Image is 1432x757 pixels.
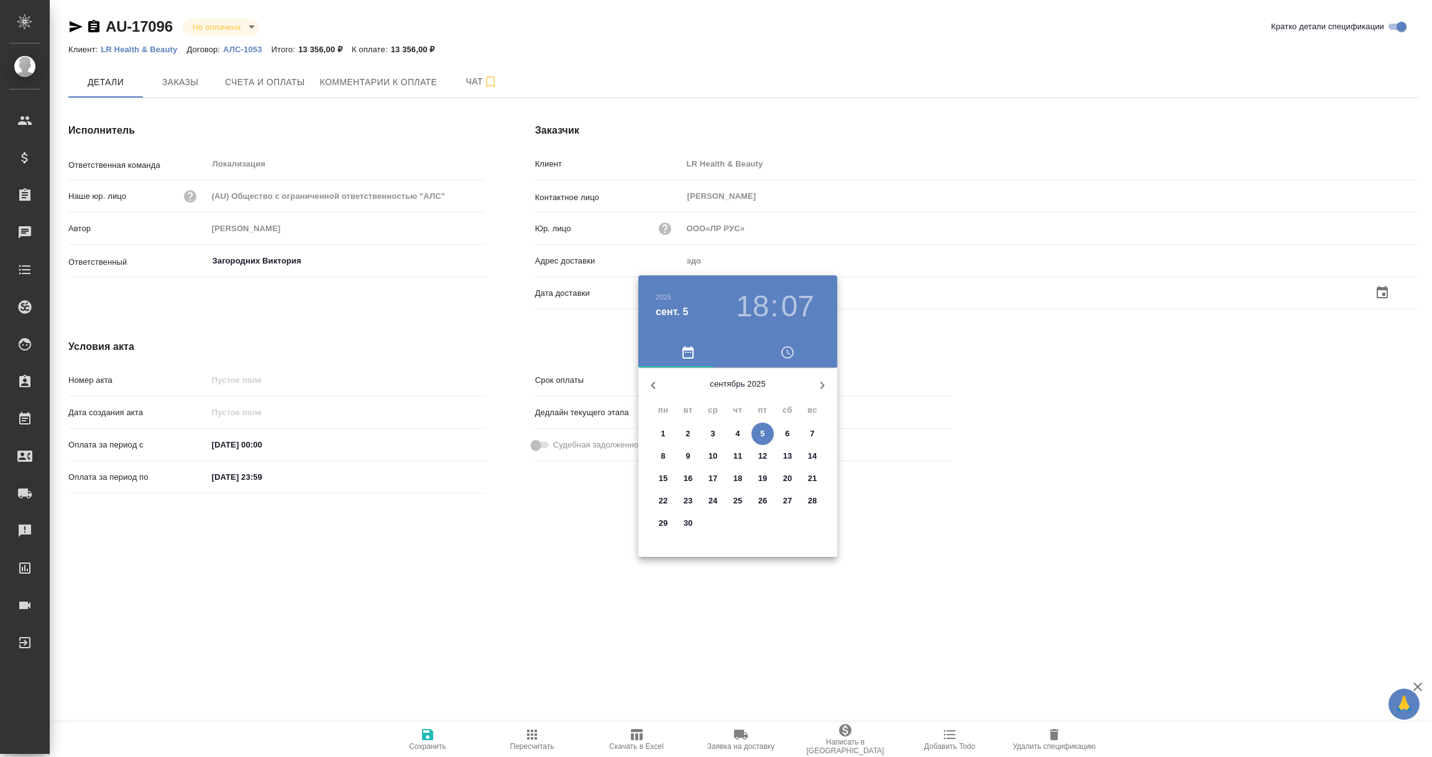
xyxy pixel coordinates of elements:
button: 23 [677,490,699,512]
span: чт [727,404,749,416]
p: 5 [760,428,764,440]
button: 7 [801,423,824,445]
button: 15 [652,467,674,490]
button: 8 [652,445,674,467]
button: 29 [652,512,674,534]
p: 13 [783,450,792,462]
p: 16 [684,472,693,485]
p: 1 [661,428,665,440]
button: 16 [677,467,699,490]
button: 07 [781,289,814,324]
p: 2 [686,428,690,440]
button: 27 [776,490,799,512]
button: 25 [727,490,749,512]
p: 23 [684,495,693,507]
span: вс [801,404,824,416]
span: пт [751,404,774,416]
button: 22 [652,490,674,512]
p: 8 [661,450,665,462]
button: 6 [776,423,799,445]
button: 24 [702,490,724,512]
button: 18 [736,289,769,324]
p: 26 [758,495,768,507]
p: 11 [733,450,743,462]
p: 6 [785,428,789,440]
button: 30 [677,512,699,534]
button: 2 [677,423,699,445]
p: 4 [735,428,740,440]
button: 13 [776,445,799,467]
button: 2025 [656,293,671,301]
button: сент. 5 [656,305,689,319]
p: 21 [808,472,817,485]
p: 27 [783,495,792,507]
button: 1 [652,423,674,445]
p: 30 [684,517,693,530]
p: 19 [758,472,768,485]
button: 20 [776,467,799,490]
span: вт [677,404,699,416]
button: 3 [702,423,724,445]
p: 7 [810,428,814,440]
button: 18 [727,467,749,490]
p: 17 [709,472,718,485]
p: 12 [758,450,768,462]
span: ср [702,404,724,416]
p: 29 [659,517,668,530]
button: 12 [751,445,774,467]
button: 10 [702,445,724,467]
p: 10 [709,450,718,462]
p: 9 [686,450,690,462]
p: сентябрь 2025 [668,378,807,390]
h3: : [770,289,778,324]
p: 28 [808,495,817,507]
button: 9 [677,445,699,467]
button: 21 [801,467,824,490]
button: 26 [751,490,774,512]
button: 4 [727,423,749,445]
span: сб [776,404,799,416]
p: 25 [733,495,743,507]
span: пн [652,404,674,416]
button: 14 [801,445,824,467]
p: 24 [709,495,718,507]
p: 22 [659,495,668,507]
p: 15 [659,472,668,485]
p: 18 [733,472,743,485]
button: 11 [727,445,749,467]
p: 3 [710,428,715,440]
p: 14 [808,450,817,462]
button: 28 [801,490,824,512]
p: 20 [783,472,792,485]
button: 5 [751,423,774,445]
button: 17 [702,467,724,490]
button: 19 [751,467,774,490]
